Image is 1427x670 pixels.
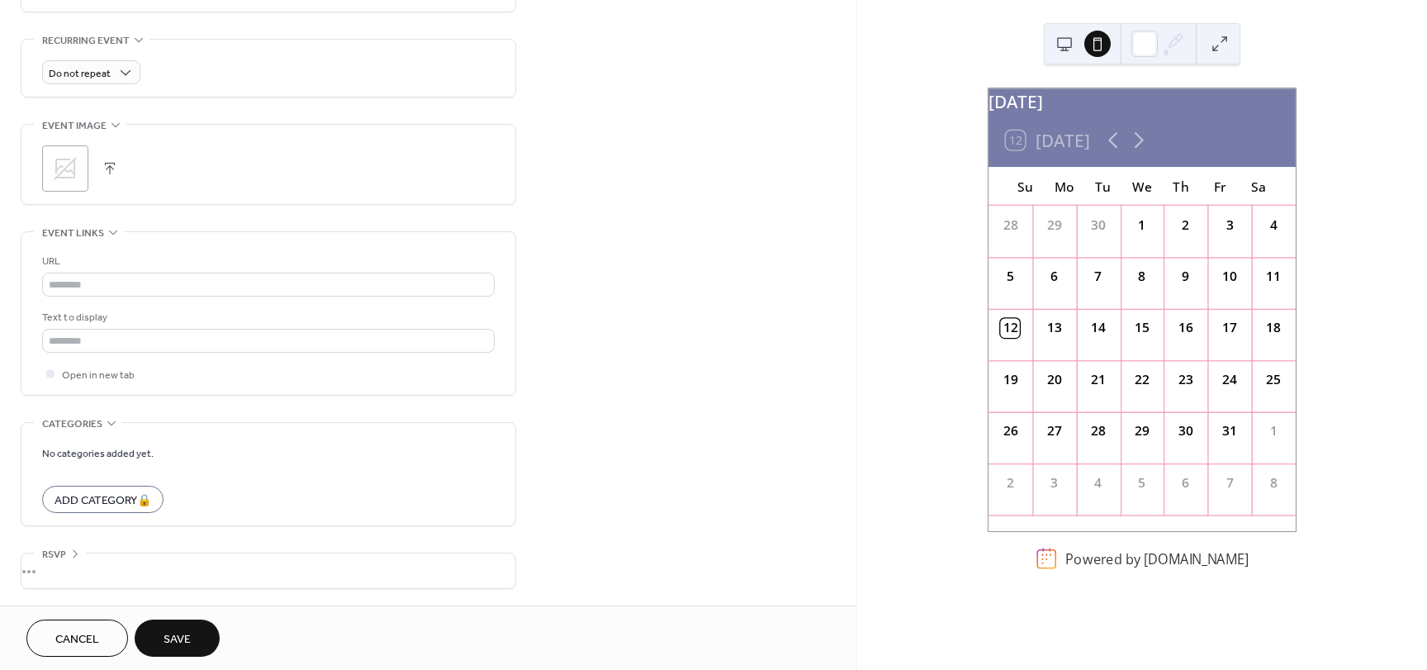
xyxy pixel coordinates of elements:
div: Mo [1045,167,1083,206]
span: No categories added yet. [42,445,154,463]
div: 24 [1220,370,1239,389]
div: 3 [1045,473,1064,492]
div: 4 [1088,473,1107,492]
div: 9 [1176,267,1195,286]
div: 26 [1001,421,1020,440]
span: Save [164,631,191,649]
div: [DATE] [988,88,1296,114]
div: Th [1161,167,1200,206]
span: Open in new tab [62,367,135,384]
div: 5 [1132,473,1151,492]
div: Tu [1083,167,1122,206]
div: 3 [1220,216,1239,235]
span: Cancel [55,631,99,649]
div: Fr [1201,167,1240,206]
span: Categories [42,416,102,433]
div: 29 [1045,216,1064,235]
div: 15 [1132,319,1151,338]
div: 2 [1001,473,1020,492]
span: Do not repeat [49,64,111,83]
div: 28 [1001,216,1020,235]
div: 4 [1263,216,1282,235]
div: 22 [1132,370,1151,389]
div: 10 [1220,267,1239,286]
div: 11 [1263,267,1282,286]
div: 1 [1132,216,1151,235]
div: 8 [1132,267,1151,286]
div: 1 [1263,421,1282,440]
div: Text to display [42,309,491,326]
div: 30 [1176,421,1195,440]
button: Cancel [26,620,128,657]
div: 23 [1176,370,1195,389]
div: 16 [1176,319,1195,338]
div: 30 [1088,216,1107,235]
button: Save [135,620,220,657]
div: 20 [1045,370,1064,389]
div: We [1122,167,1161,206]
a: [DOMAIN_NAME] [1144,549,1249,568]
div: 28 [1088,421,1107,440]
div: Sa [1240,167,1278,206]
div: 13 [1045,319,1064,338]
span: Event links [42,225,104,242]
div: ••• [21,554,515,588]
div: 25 [1263,370,1282,389]
div: 14 [1088,319,1107,338]
div: 7 [1088,267,1107,286]
div: 17 [1220,319,1239,338]
div: 12 [1001,319,1020,338]
div: 7 [1220,473,1239,492]
span: Event image [42,117,107,135]
div: 6 [1176,473,1195,492]
div: 8 [1263,473,1282,492]
span: Recurring event [42,32,130,50]
div: 6 [1045,267,1064,286]
div: 5 [1001,267,1020,286]
span: RSVP [42,546,66,563]
div: URL [42,253,491,270]
div: 19 [1001,370,1020,389]
div: ; [42,145,88,192]
div: Powered by [1065,549,1249,568]
div: 29 [1132,421,1151,440]
div: 2 [1176,216,1195,235]
div: 21 [1088,370,1107,389]
div: 31 [1220,421,1239,440]
div: 27 [1045,421,1064,440]
div: Su [1006,167,1045,206]
div: 18 [1263,319,1282,338]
